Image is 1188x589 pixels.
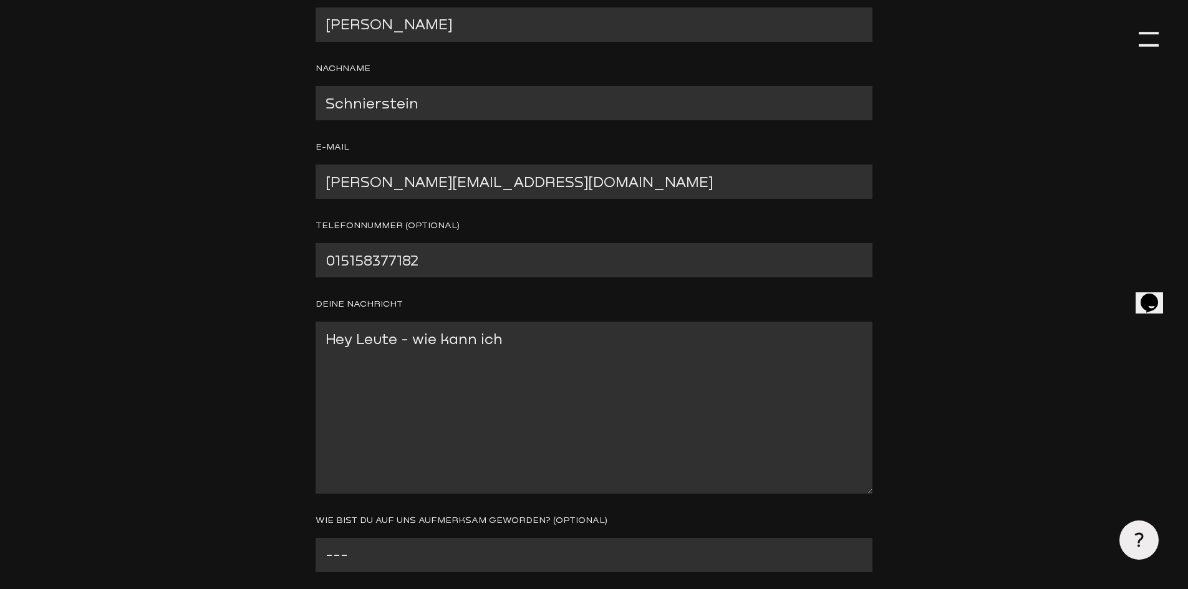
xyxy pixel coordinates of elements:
[1136,276,1176,314] iframe: chat widget
[316,61,872,76] label: Nachname
[316,218,872,233] label: Telefonnummer (optional)
[316,140,872,155] label: E-Mail
[316,297,872,312] label: Deine Nachricht
[316,513,872,528] label: Wie bist du auf uns aufmerksam geworden? (optional)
